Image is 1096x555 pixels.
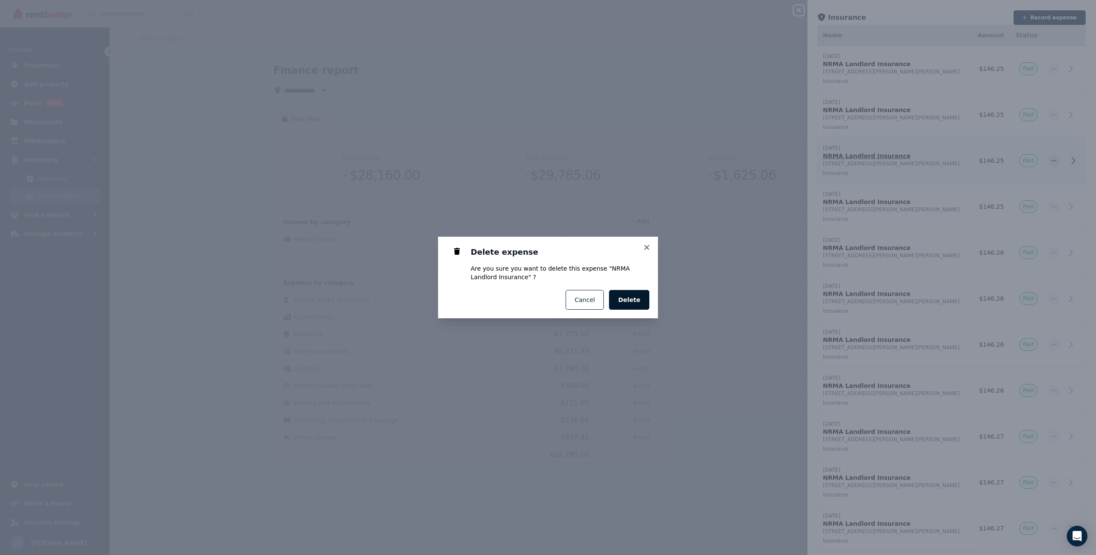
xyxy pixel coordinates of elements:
h3: Delete expense [471,247,648,257]
button: Delete [609,290,649,310]
div: Open Intercom Messenger [1067,526,1087,546]
span: Delete [618,296,640,304]
p: Are you sure you want to delete this expense " NRMA Landlord Insurance " ? [471,264,648,281]
button: Cancel [566,290,604,310]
